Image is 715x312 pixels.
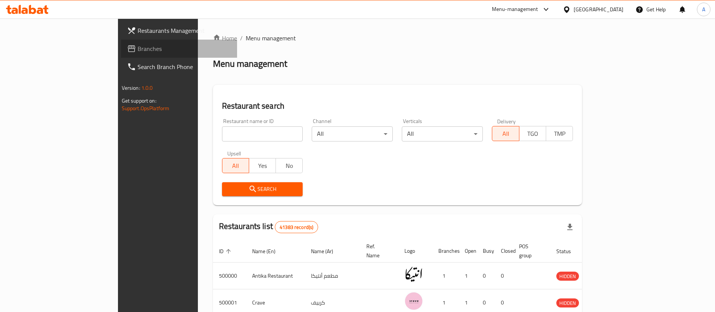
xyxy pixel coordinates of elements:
span: No [279,160,300,171]
span: ID [219,247,233,256]
li: / [240,34,243,43]
th: Logo [398,240,432,263]
label: Upsell [227,151,241,156]
button: No [276,158,303,173]
img: Antika Restaurant [404,265,423,284]
span: 1.0.0 [141,83,153,93]
div: Export file [561,218,579,236]
span: All [495,128,516,139]
div: Menu-management [492,5,538,14]
td: Antika Restaurant [246,263,305,289]
input: Search for restaurant name or ID.. [222,126,303,141]
h2: Menu management [213,58,287,70]
div: [GEOGRAPHIC_DATA] [574,5,623,14]
div: Total records count [275,221,318,233]
button: Search [222,182,303,196]
td: مطعم أنتيكا [305,263,360,289]
h2: Restaurants list [219,221,318,233]
td: 0 [477,263,495,289]
span: HIDDEN [556,299,579,307]
td: 1 [432,263,459,289]
td: 1 [459,263,477,289]
span: Ref. Name [366,242,389,260]
span: POS group [519,242,541,260]
th: Open [459,240,477,263]
button: TMP [546,126,573,141]
img: Crave [404,292,423,310]
span: Get support on: [122,96,156,106]
span: Version: [122,83,140,93]
nav: breadcrumb [213,34,582,43]
span: Menu management [246,34,296,43]
th: Busy [477,240,495,263]
span: 41383 record(s) [275,224,318,231]
span: Yes [252,160,273,171]
span: All [225,160,246,171]
a: Search Branch Phone [121,58,237,76]
button: All [492,126,519,141]
label: Delivery [497,118,516,124]
span: HIDDEN [556,272,579,281]
th: Branches [432,240,459,263]
button: TGO [519,126,546,141]
span: Search Branch Phone [138,62,231,71]
span: TMP [549,128,570,139]
span: Restaurants Management [138,26,231,35]
button: All [222,158,249,173]
div: All [402,126,483,141]
a: Branches [121,40,237,58]
th: Closed [495,240,513,263]
span: Search [228,184,297,194]
td: 0 [495,263,513,289]
span: TGO [522,128,543,139]
div: All [312,126,393,141]
a: Support.OpsPlatform [122,103,170,113]
div: HIDDEN [556,272,579,281]
h2: Restaurant search [222,100,573,112]
span: Name (En) [252,247,285,256]
span: Name (Ar) [311,247,343,256]
span: Branches [138,44,231,53]
span: A [702,5,705,14]
span: Status [556,247,581,256]
a: Restaurants Management [121,22,237,40]
button: Yes [249,158,276,173]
